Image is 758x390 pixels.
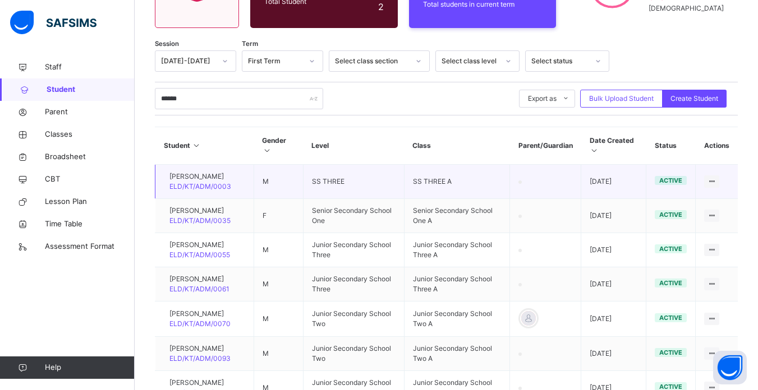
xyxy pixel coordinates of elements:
[254,337,303,371] td: M
[169,319,231,328] span: ELD/KT/ADM/0070
[531,56,589,66] div: Select status
[254,199,303,233] td: F
[169,171,231,182] span: [PERSON_NAME]
[303,199,404,233] td: Senior Secondary School One
[581,267,646,301] td: [DATE]
[581,233,646,267] td: [DATE]
[404,165,509,199] td: SS THREE A
[161,56,215,66] div: [DATE]-[DATE]
[169,240,230,250] span: [PERSON_NAME]
[169,378,229,388] span: [PERSON_NAME]
[581,127,646,165] th: Date Created
[581,301,646,337] td: [DATE]
[45,62,135,73] span: Staff
[646,127,696,165] th: Status
[45,196,135,207] span: Lesson Plan
[169,274,229,284] span: [PERSON_NAME]
[169,206,231,216] span: [PERSON_NAME]
[581,337,646,371] td: [DATE]
[254,233,303,267] td: M
[670,94,718,104] span: Create Student
[45,106,135,118] span: Parent
[303,337,404,371] td: Junior Secondary School Two
[303,267,404,301] td: Junior Secondary School Three
[404,267,509,301] td: Junior Secondary School Three A
[169,250,230,259] span: ELD/KT/ADM/0055
[45,174,135,185] span: CBT
[303,301,404,337] td: Junior Secondary School Two
[659,177,682,184] span: active
[254,301,303,337] td: M
[659,349,682,356] span: active
[581,199,646,233] td: [DATE]
[696,127,738,165] th: Actions
[659,211,682,219] span: active
[10,11,97,34] img: safsims
[45,151,135,162] span: Broadsheet
[242,39,258,49] span: Term
[45,219,135,230] span: Time Table
[659,314,682,322] span: active
[155,127,254,165] th: Student
[45,241,135,252] span: Assessment Format
[303,233,404,267] td: Junior Secondary School Three
[169,182,231,191] span: ELD/KT/ADM/0003
[169,216,231,225] span: ELD/KT/ADM/0035
[254,267,303,301] td: M
[45,362,134,373] span: Help
[510,127,581,165] th: Parent/Guardian
[169,343,231,354] span: [PERSON_NAME]
[590,146,599,155] i: Sort in Ascending Order
[155,39,179,49] span: Session
[169,309,231,319] span: [PERSON_NAME]
[659,245,682,253] span: active
[528,94,557,104] span: Export as
[303,127,404,165] th: Level
[303,165,404,199] td: SS THREE
[262,146,272,155] i: Sort in Ascending Order
[169,354,231,363] span: ELD/KT/ADM/0093
[169,285,229,293] span: ELD/KT/ADM/0061
[581,165,646,199] td: [DATE]
[404,199,509,233] td: Senior Secondary School One A
[649,3,724,13] span: [DEMOGRAPHIC_DATA]
[45,129,135,140] span: Classes
[442,56,499,66] div: Select class level
[404,301,509,337] td: Junior Secondary School Two A
[713,351,747,384] button: Open asap
[404,337,509,371] td: Junior Secondary School Two A
[254,165,303,199] td: M
[192,141,201,150] i: Sort in Ascending Order
[47,84,135,95] span: Student
[254,127,303,165] th: Gender
[589,94,654,104] span: Bulk Upload Student
[248,56,302,66] div: First Term
[378,1,384,12] span: 2
[404,127,509,165] th: Class
[404,233,509,267] td: Junior Secondary School Three A
[659,279,682,287] span: active
[335,56,409,66] div: Select class section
